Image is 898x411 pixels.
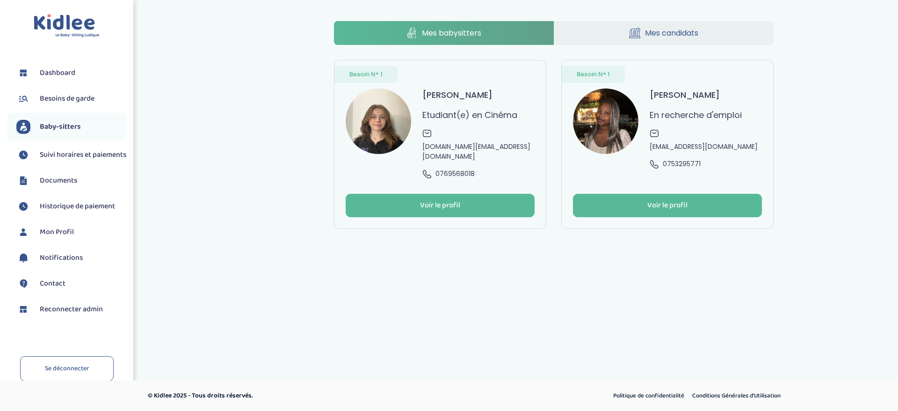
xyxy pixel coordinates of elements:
a: Historique de paiement [16,199,126,213]
div: Voir le profil [420,200,460,211]
span: Reconnecter admin [40,304,103,315]
span: Besoin N° 1 [577,70,610,79]
h3: [PERSON_NAME] [650,88,720,101]
span: 0769568018 [435,169,475,179]
div: Voir le profil [647,200,688,211]
img: dashboard.svg [16,66,30,80]
a: Besoins de garde [16,92,126,106]
span: Mes candidats [645,27,698,39]
p: © Kidlee 2025 - Tous droits réservés. [148,391,489,401]
a: Suivi horaires et paiements [16,148,126,162]
img: suivihoraire.svg [16,199,30,213]
span: Mon Profil [40,227,74,238]
button: Voir le profil [346,194,535,217]
span: Notifications [40,252,83,264]
a: Dashboard [16,66,126,80]
a: Mes candidats [554,21,774,45]
span: Besoin N° 1 [349,70,383,79]
p: Etudiant(e) en Cinéma [422,109,517,121]
button: Voir le profil [573,194,762,217]
a: Notifications [16,251,126,265]
h3: [PERSON_NAME] [422,88,492,101]
img: contact.svg [16,277,30,291]
img: avatar [573,88,638,154]
span: Dashboard [40,67,75,79]
a: Baby-sitters [16,120,126,134]
a: Conditions Générales d’Utilisation [689,390,784,402]
img: profil.svg [16,225,30,239]
span: Besoins de garde [40,93,94,104]
span: Contact [40,278,65,289]
span: [DOMAIN_NAME][EMAIL_ADDRESS][DOMAIN_NAME] [422,142,535,161]
span: Historique de paiement [40,201,115,212]
img: suivihoraire.svg [16,148,30,162]
img: dashboard.svg [16,302,30,316]
span: Baby-sitters [40,121,81,132]
a: Se déconnecter [20,356,114,381]
a: Contact [16,277,126,291]
span: 0753295771 [663,159,701,169]
a: Politique de confidentialité [610,390,688,402]
img: notification.svg [16,251,30,265]
a: Mes babysitters [334,21,554,45]
a: Documents [16,174,126,188]
span: Suivi horaires et paiements [40,149,126,161]
a: Besoin N° 1 avatar [PERSON_NAME] Etudiant(e) en Cinéma [DOMAIN_NAME][EMAIL_ADDRESS][DOMAIN_NAME] ... [334,60,546,229]
img: besoin.svg [16,92,30,106]
a: Mon Profil [16,225,126,239]
img: logo.svg [34,14,100,38]
img: avatar [346,88,411,154]
a: Reconnecter admin [16,302,126,316]
p: En recherche d'emploi [650,109,742,121]
img: documents.svg [16,174,30,188]
span: Mes babysitters [422,27,481,39]
span: Documents [40,175,77,186]
a: Besoin N° 1 avatar [PERSON_NAME] En recherche d'emploi [EMAIL_ADDRESS][DOMAIN_NAME] 0753295771 Vo... [561,60,774,229]
span: [EMAIL_ADDRESS][DOMAIN_NAME] [650,142,758,152]
img: babysitters.svg [16,120,30,134]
